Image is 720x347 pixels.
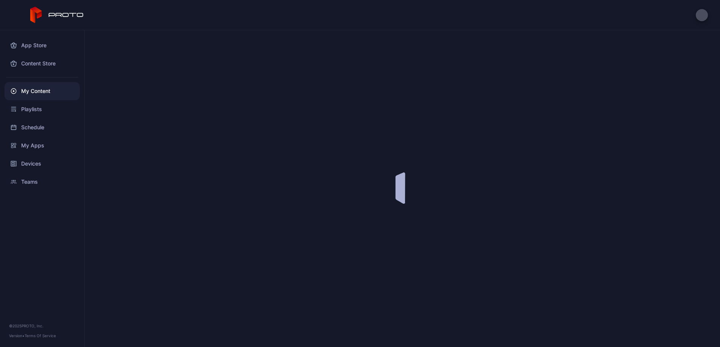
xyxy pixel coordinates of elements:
[25,333,56,338] a: Terms Of Service
[9,333,25,338] span: Version •
[9,323,75,329] div: © 2025 PROTO, Inc.
[5,82,80,100] a: My Content
[5,155,80,173] a: Devices
[5,100,80,118] a: Playlists
[5,36,80,54] a: App Store
[5,173,80,191] a: Teams
[5,54,80,73] a: Content Store
[5,136,80,155] a: My Apps
[5,118,80,136] a: Schedule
